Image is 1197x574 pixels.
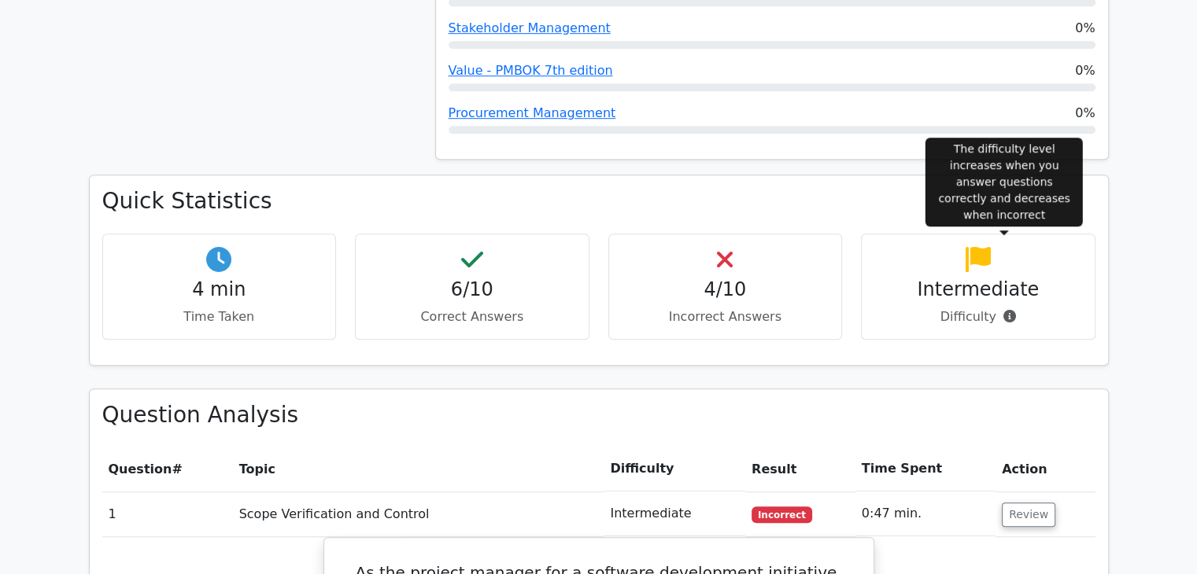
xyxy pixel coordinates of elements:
[996,447,1095,491] th: Action
[622,307,829,326] p: Incorrect Answers
[116,278,323,301] h4: 4 min
[1075,61,1095,80] span: 0%
[449,105,616,120] a: Procurement Management
[874,307,1082,326] p: Difficulty
[874,278,1082,301] h4: Intermediate
[102,188,1095,215] h3: Quick Statistics
[604,491,745,536] td: Intermediate
[925,138,1083,226] div: The difficulty level increases when you answer questions correctly and decreases when incorrect
[102,491,233,536] td: 1
[368,307,576,326] p: Correct Answers
[745,447,855,491] th: Result
[855,491,996,536] td: 0:47 min.
[855,447,996,491] th: Time Spent
[116,307,323,326] p: Time Taken
[102,447,233,491] th: #
[1002,502,1055,527] button: Review
[1075,19,1095,38] span: 0%
[109,462,172,476] span: Question
[233,447,604,491] th: Topic
[368,278,576,301] h4: 6/10
[233,491,604,536] td: Scope Verification and Control
[604,447,745,491] th: Difficulty
[102,402,1095,429] h3: Question Analysis
[752,506,812,522] span: Incorrect
[1075,104,1095,123] span: 0%
[622,278,829,301] h4: 4/10
[449,20,611,35] a: Stakeholder Management
[449,63,613,78] a: Value - PMBOK 7th edition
